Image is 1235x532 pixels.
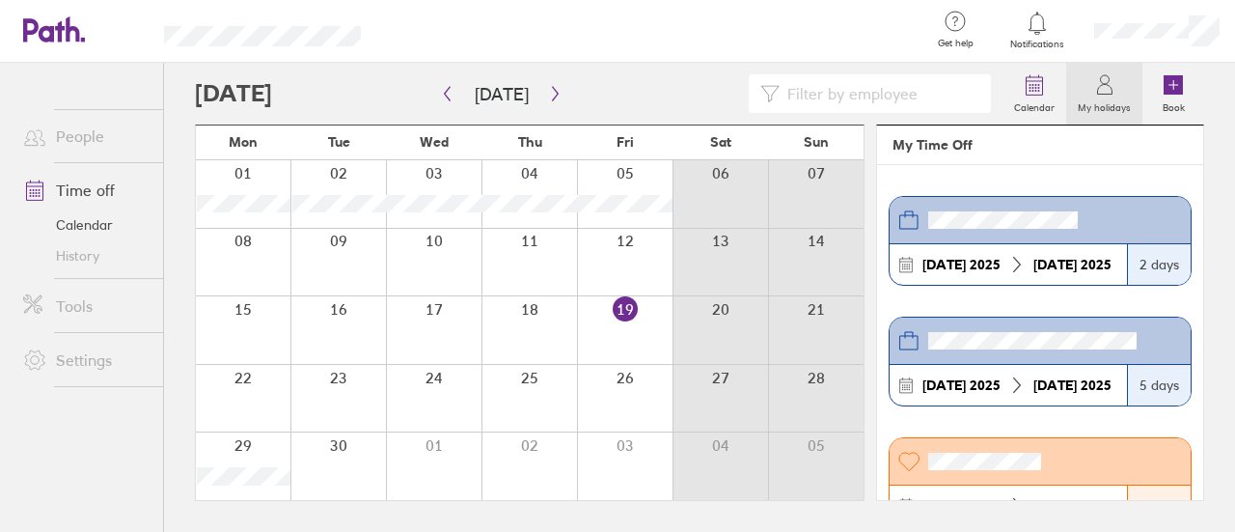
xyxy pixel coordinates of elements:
span: Notifications [1006,39,1069,50]
div: 2025 [1026,498,1119,514]
a: Time off [8,171,163,210]
a: My holidays [1066,63,1142,125]
strong: [DATE] [1033,377,1077,394]
span: Sat [710,134,731,150]
a: History [8,240,163,271]
a: Calendar [8,210,163,240]
div: 5 days [1127,365,1191,406]
label: Book [1151,97,1196,114]
span: Wed [420,134,449,150]
a: Notifications [1006,10,1069,50]
a: [DATE] 2025[DATE] 20255 days [889,317,1192,406]
strong: [DATE] [1033,256,1077,273]
label: Calendar [1002,97,1066,114]
div: 2025 [1026,257,1119,272]
a: [DATE] 2025[DATE] 20251 day [889,437,1192,527]
div: 1 day [1127,486,1191,526]
strong: [DATE] [1033,497,1077,515]
a: Calendar [1002,63,1066,125]
strong: [DATE] [922,377,966,394]
span: Get help [924,38,987,49]
span: Sun [804,134,829,150]
a: [DATE] 2025[DATE] 20252 days [889,196,1192,286]
div: 2025 [915,257,1008,272]
a: Book [1142,63,1204,125]
span: Fri [617,134,634,150]
strong: [DATE] [922,497,966,515]
label: My holidays [1066,97,1142,114]
a: Settings [8,341,163,379]
span: Thu [518,134,542,150]
a: Tools [8,287,163,325]
span: Tue [328,134,350,150]
a: People [8,117,163,155]
div: 2025 [915,378,1008,393]
strong: [DATE] [922,256,966,273]
input: Filter by employee [780,75,979,112]
span: Mon [229,134,258,150]
header: My Time Off [877,126,1203,165]
div: 2025 [915,498,1008,514]
div: 2 days [1127,244,1191,285]
div: 2025 [1026,378,1119,393]
button: [DATE] [459,78,544,110]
